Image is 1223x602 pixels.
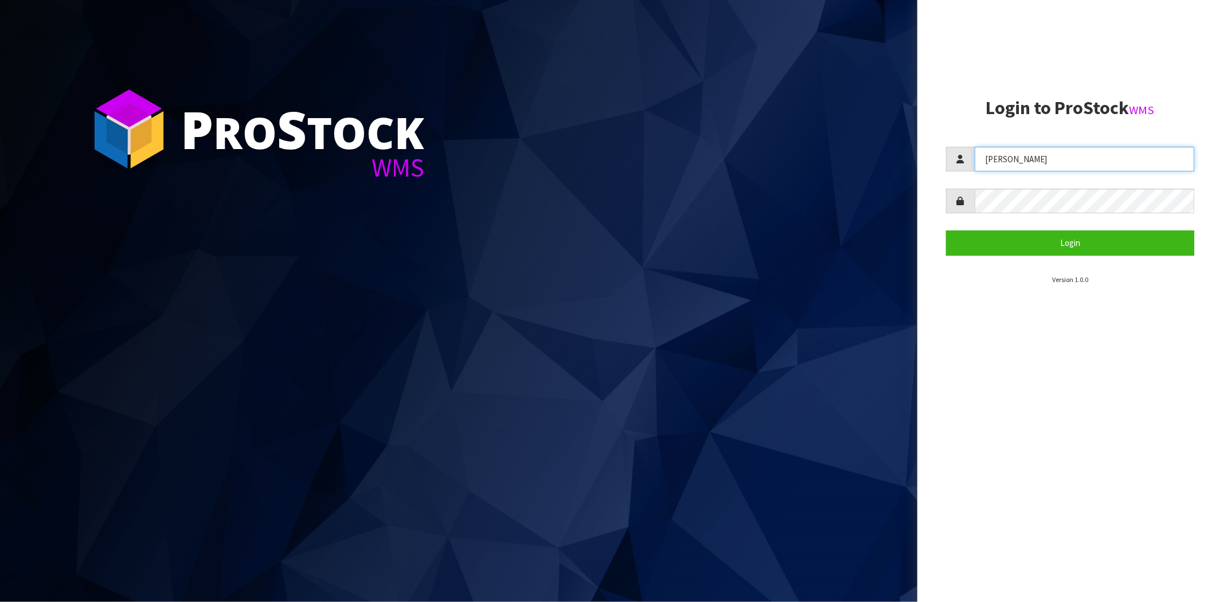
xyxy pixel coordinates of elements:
[86,86,172,172] img: ProStock Cube
[181,103,424,155] div: ro tock
[946,230,1194,255] button: Login
[181,94,213,164] span: P
[181,155,424,181] div: WMS
[975,147,1194,171] input: Username
[946,98,1194,118] h2: Login to ProStock
[1129,103,1154,118] small: WMS
[277,94,307,164] span: S
[1052,275,1088,284] small: Version 1.0.0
